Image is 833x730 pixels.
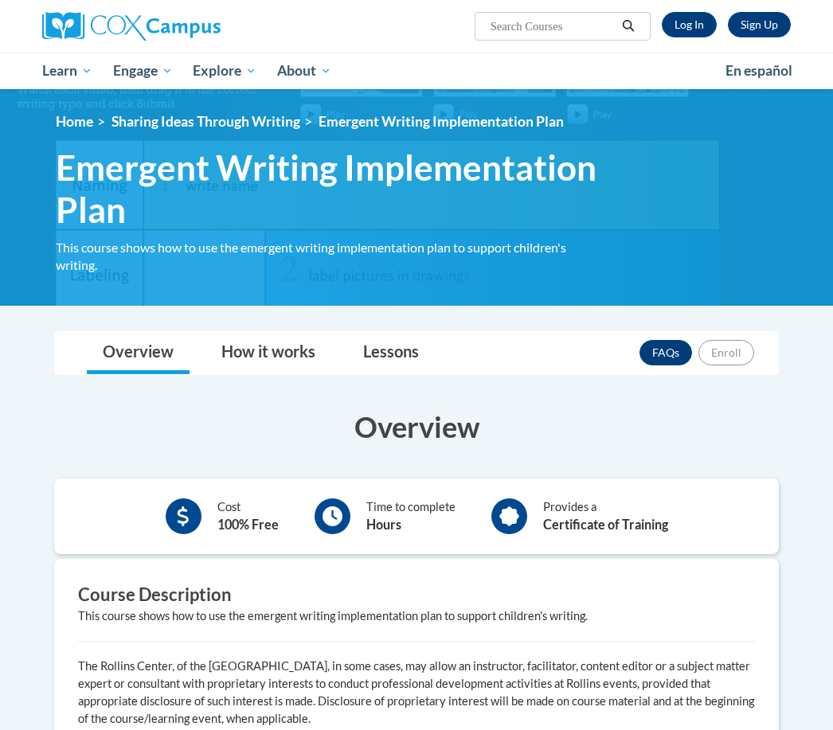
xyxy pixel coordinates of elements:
span: Explore [193,61,256,80]
div: Cost [217,498,279,534]
a: Learn [32,53,103,89]
input: Search Courses [489,17,616,36]
b: Hours [366,517,401,532]
a: En español [715,54,803,88]
a: About [267,53,342,89]
span: Engage [113,61,173,80]
a: Overview [87,332,190,374]
span: Emergent Writing Implementation Plan [319,113,564,130]
img: Cox Campus [42,12,221,41]
a: Sharing Ideas Through Writing [111,113,300,130]
a: Engage [103,53,183,89]
p: The Rollins Center, of the [GEOGRAPHIC_DATA], in some cases, may allow an instructor, facilitator... [78,658,755,728]
button: Search [616,17,640,36]
a: Cox Campus [42,12,276,41]
div: This course shows how to use the emergent writing implementation plan to support children's writing. [56,239,605,274]
a: Home [56,113,93,130]
span: About [277,61,331,80]
a: How it works [205,332,331,374]
div: Time to complete [366,498,456,534]
a: Explore [182,53,267,89]
div: This course shows how to use the emergent writing implementation plan to support children's writing. [78,607,755,625]
b: Certificate of Training [543,517,668,532]
a: Register [728,12,791,37]
span: En español [725,62,792,79]
a: Log In [662,12,717,37]
b: 100% Free [217,517,279,532]
div: Provides a [543,498,668,534]
span: Emergent Writing Implementation Plan [56,146,605,231]
a: FAQs [639,340,692,365]
button: Enroll [698,340,754,365]
span: Learn [42,61,92,80]
h3: Overview [54,407,779,447]
h3: Course Description [78,583,755,607]
a: Lessons [347,332,435,374]
div: Main menu [30,53,803,89]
